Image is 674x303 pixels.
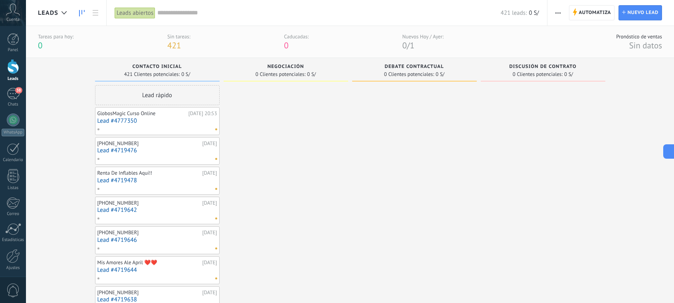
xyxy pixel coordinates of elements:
[99,64,216,71] div: Contacto inicial
[627,6,658,20] span: Nuevo lead
[2,102,25,107] div: Chats
[202,170,217,176] div: [DATE]
[385,64,444,70] span: Debate contractual
[513,72,563,77] span: 0 Clientes potenciales:
[202,140,217,147] div: [DATE]
[181,72,190,77] span: 0 S/
[564,72,573,77] span: 0 S/
[167,33,190,40] div: Sin tareas:
[529,9,539,17] span: 0 S/
[402,33,444,40] div: Nuevos Hoy / Ayer:
[133,64,182,70] span: Contacto inicial
[97,147,217,154] a: Lead #4719476
[215,188,217,190] span: No hay nada asignado
[202,229,217,236] div: [DATE]
[2,211,25,217] div: Correo
[2,48,25,53] div: Panel
[402,40,407,51] span: 0
[307,72,316,77] span: 0 S/
[256,72,305,77] span: 0 Clientes potenciales:
[579,6,611,20] span: Automatiza
[2,265,25,271] div: Ajustes
[356,64,473,71] div: Debate contractual
[202,200,217,206] div: [DATE]
[97,296,217,303] a: Lead #4719638
[97,140,200,147] div: [PHONE_NUMBER]
[436,72,444,77] span: 0 S/
[97,289,200,296] div: [PHONE_NUMBER]
[95,85,220,105] div: Lead rápido
[97,118,217,124] a: Lead #4777350
[97,237,217,243] a: Lead #4719646
[215,158,217,160] span: No hay nada asignado
[97,259,200,266] div: Mis Amores Ale April ❤️❤️
[188,110,217,117] div: [DATE] 20:53
[167,40,181,51] span: 421
[501,9,527,17] span: 421 leads:
[15,87,22,94] span: 38
[97,200,200,206] div: [PHONE_NUMBER]
[97,229,200,236] div: [PHONE_NUMBER]
[97,170,200,176] div: Renta De Inflables Aquí!!
[215,247,217,249] span: No hay nada asignado
[407,40,410,51] span: /
[569,5,615,20] a: Automatiza
[2,157,25,163] div: Calendario
[97,207,217,213] a: Lead #4719642
[97,267,217,273] a: Lead #4719644
[2,185,25,191] div: Listas
[384,72,434,77] span: 0 Clientes potenciales:
[2,237,25,243] div: Estadísticas
[202,289,217,296] div: [DATE]
[215,128,217,130] span: No hay nada asignado
[38,40,42,51] span: 0
[215,277,217,279] span: No hay nada asignado
[284,40,288,51] span: 0
[115,7,155,19] div: Leads abiertos
[228,64,344,71] div: Negociación
[2,129,24,136] div: WhatsApp
[202,259,217,266] div: [DATE]
[618,5,662,20] a: Nuevo lead
[629,40,662,51] span: Sin datos
[2,76,25,82] div: Leads
[268,64,304,70] span: Negociación
[509,64,576,70] span: Discusión de contrato
[284,33,309,40] div: Caducadas:
[6,17,20,22] span: Cuenta
[410,40,414,51] span: 1
[485,64,601,71] div: Discusión de contrato
[97,177,217,184] a: Lead #4719478
[215,217,217,219] span: No hay nada asignado
[38,9,58,17] span: Leads
[38,33,73,40] div: Tareas para hoy:
[124,72,180,77] span: 421 Clientes potenciales:
[616,33,662,40] div: Pronóstico de ventas
[97,110,186,117] div: GlobosMagic Curso Online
